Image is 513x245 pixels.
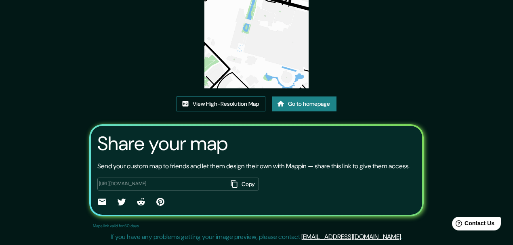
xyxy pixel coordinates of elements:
[301,232,401,241] a: [EMAIL_ADDRESS][DOMAIN_NAME]
[97,161,410,171] p: Send your custom map to friends and let them design their own with Mappin — share this link to gi...
[177,96,265,111] a: View High-Resolution Map
[111,232,402,242] p: If you have any problems getting your image preview, please contact .
[272,96,336,111] a: Go to homepage
[97,132,228,155] h3: Share your map
[93,223,140,229] p: Maps link valid for 60 days.
[227,178,259,191] button: Copy
[441,214,504,236] iframe: Help widget launcher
